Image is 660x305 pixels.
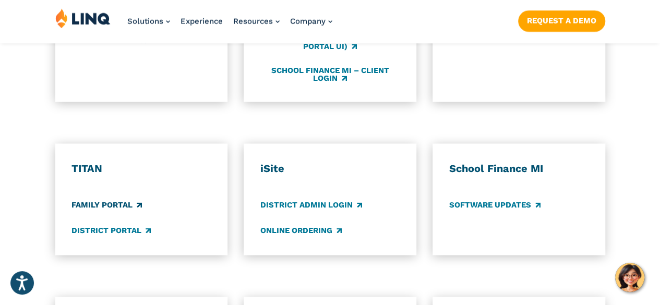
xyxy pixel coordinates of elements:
button: Hello, have a question? Let’s chat. [615,263,644,292]
span: Solutions [127,17,163,26]
a: Experience [181,17,223,26]
a: District Portal [71,225,151,236]
a: School Finance MI – Client Login [260,66,400,83]
span: Company [290,17,326,26]
a: Online Ordering [260,225,342,236]
nav: Primary Navigation [127,8,332,43]
a: District Admin Login [260,199,362,211]
a: Family Portal [71,199,142,211]
h3: School Finance MI [449,162,589,176]
a: Software Updates [449,199,541,211]
a: Solutions [127,17,170,26]
a: Company [290,17,332,26]
h3: iSite [260,162,400,176]
h3: TITAN [71,162,211,176]
span: Resources [233,17,273,26]
a: Resources [233,17,280,26]
img: LINQ | K‑12 Software [55,8,111,28]
nav: Button Navigation [518,8,605,31]
a: Request a Demo [518,10,605,31]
